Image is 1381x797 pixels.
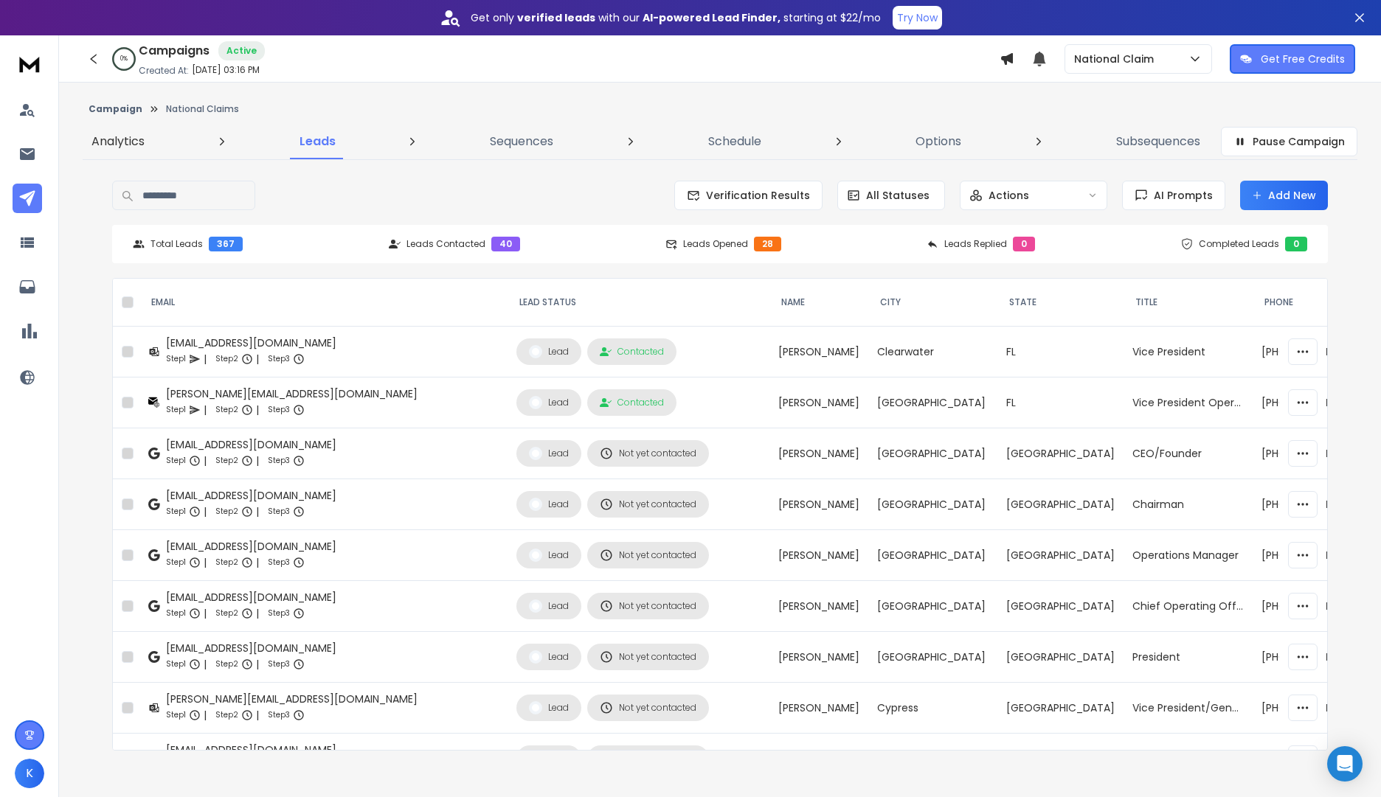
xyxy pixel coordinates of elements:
[1199,238,1279,250] p: Completed Leads
[256,403,259,417] p: |
[529,701,569,714] div: Lead
[893,6,942,29] button: Try Now
[868,683,997,734] td: Cypress
[1253,479,1358,530] td: [PHONE_NUMBER]
[1122,181,1225,210] button: AI Prompts
[471,10,881,25] p: Get only with our starting at $22/mo
[491,237,520,251] div: 40
[769,479,868,530] td: [PERSON_NAME]
[1124,632,1253,683] td: President
[204,657,207,672] p: |
[508,279,769,327] th: LEAD STATUS
[166,352,186,366] p: Step 1
[1124,530,1253,581] td: Operations Manager
[268,708,290,723] p: Step 3
[1148,188,1213,203] span: AI Prompts
[91,133,145,150] p: Analytics
[868,279,997,327] th: City
[868,327,997,377] td: Clearwater
[1124,734,1253,784] td: Senior Project Manager
[1253,327,1358,377] td: [PHONE_NUMBER]
[600,346,664,358] div: Contacted
[215,504,238,519] p: Step 2
[256,657,259,672] p: |
[868,632,997,683] td: [GEOGRAPHIC_DATA]
[215,555,238,570] p: Step 2
[1116,133,1200,150] p: Subsequences
[215,708,238,723] p: Step 2
[215,606,238,621] p: Step 2
[166,453,186,468] p: Step 1
[916,133,961,150] p: Options
[1261,52,1345,66] p: Get Free Credits
[83,124,153,159] a: Analytics
[1285,237,1307,251] div: 0
[300,133,336,150] p: Leads
[256,453,259,468] p: |
[1230,44,1355,74] button: Get Free Credits
[868,734,997,784] td: [PERSON_NAME]
[769,581,868,632] td: [PERSON_NAME]
[600,549,696,562] div: Not yet contacted
[944,238,1007,250] p: Leads Replied
[674,181,823,210] button: Verification Results
[769,327,868,377] td: [PERSON_NAME]
[683,238,748,250] p: Leads Opened
[204,708,207,723] p: |
[997,279,1124,327] th: State
[600,599,696,613] div: Not yet contacted
[89,103,142,115] button: Campaign
[166,555,186,570] p: Step 1
[868,479,997,530] td: [GEOGRAPHIC_DATA]
[868,581,997,632] td: [GEOGRAPHIC_DATA]
[868,377,997,428] td: [GEOGRAPHIC_DATA]
[218,41,265,60] div: Active
[700,188,810,203] span: Verification Results
[600,650,696,664] div: Not yet contacted
[1253,683,1358,734] td: [PHONE_NUMBER]
[997,581,1124,632] td: [GEOGRAPHIC_DATA]
[209,237,243,251] div: 367
[215,453,238,468] p: Step 2
[268,504,290,519] p: Step 3
[529,396,569,409] div: Lead
[215,657,238,672] p: Step 2
[529,650,569,664] div: Lead
[897,10,938,25] p: Try Now
[268,555,290,570] p: Step 3
[204,453,207,468] p: |
[600,397,664,408] div: Contacted
[268,352,290,366] p: Step 3
[1124,279,1253,327] th: Title
[907,124,970,159] a: Options
[166,488,336,503] div: [EMAIL_ADDRESS][DOMAIN_NAME]
[769,632,868,683] td: [PERSON_NAME]
[490,133,553,150] p: Sequences
[166,504,186,519] p: Step 1
[406,238,485,250] p: Leads Contacted
[268,403,290,417] p: Step 3
[268,453,290,468] p: Step 3
[291,124,345,159] a: Leads
[166,657,186,672] p: Step 1
[1013,237,1035,251] div: 0
[150,238,203,250] p: Total Leads
[989,188,1029,203] p: Actions
[866,188,930,203] p: All Statuses
[166,606,186,621] p: Step 1
[997,632,1124,683] td: [GEOGRAPHIC_DATA]
[517,10,595,25] strong: verified leads
[600,498,696,511] div: Not yet contacted
[997,530,1124,581] td: [GEOGRAPHIC_DATA]
[166,403,186,417] p: Step 1
[139,279,508,327] th: EMAIL
[769,683,868,734] td: [PERSON_NAME]
[1327,746,1363,782] div: Open Intercom Messenger
[1253,377,1358,428] td: [PHONE_NUMBER]
[1221,127,1357,156] button: Pause Campaign
[529,599,569,613] div: Lead
[699,124,770,159] a: Schedule
[166,103,239,115] p: National Claims
[215,352,238,366] p: Step 2
[166,335,336,350] div: [EMAIL_ADDRESS][DOMAIN_NAME]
